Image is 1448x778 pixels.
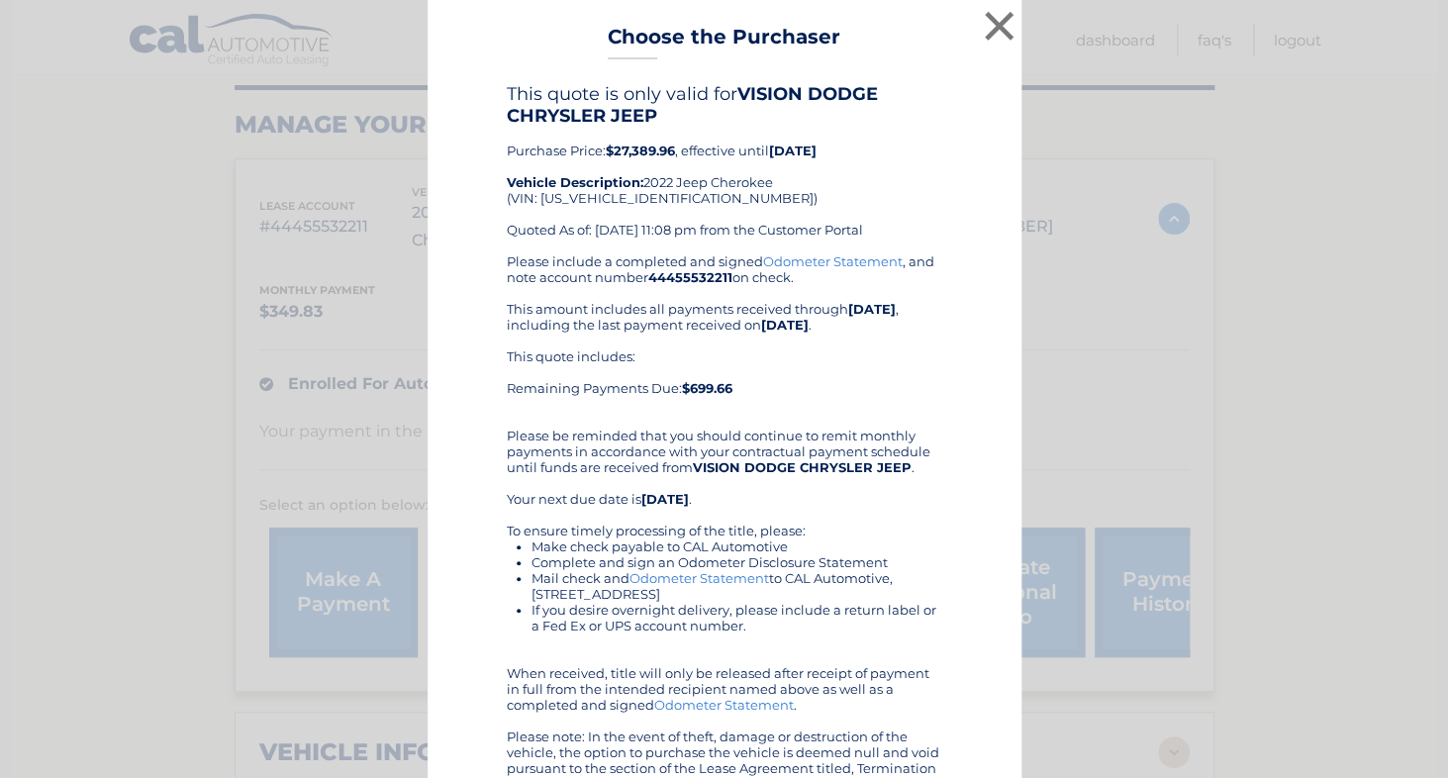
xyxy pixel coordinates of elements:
[641,491,689,507] b: [DATE]
[507,174,643,190] strong: Vehicle Description:
[682,380,732,396] b: $699.66
[608,25,840,59] h3: Choose the Purchaser
[507,348,942,412] div: This quote includes: Remaining Payments Due:
[980,6,1019,46] button: ×
[629,570,769,586] a: Odometer Statement
[848,301,896,317] b: [DATE]
[769,143,817,158] b: [DATE]
[531,538,942,554] li: Make check payable to CAL Automotive
[761,317,809,333] b: [DATE]
[531,554,942,570] li: Complete and sign an Odometer Disclosure Statement
[648,269,732,285] b: 44455532211
[507,83,942,253] div: Purchase Price: , effective until 2022 Jeep Cherokee (VIN: [US_VEHICLE_IDENTIFICATION_NUMBER]) Qu...
[531,602,942,633] li: If you desire overnight delivery, please include a return label or a Fed Ex or UPS account number.
[507,83,942,127] h4: This quote is only valid for
[654,697,794,713] a: Odometer Statement
[763,253,903,269] a: Odometer Statement
[606,143,675,158] b: $27,389.96
[693,459,912,475] b: VISION DODGE CHRYSLER JEEP
[531,570,942,602] li: Mail check and to CAL Automotive, [STREET_ADDRESS]
[507,83,878,127] b: VISION DODGE CHRYSLER JEEP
